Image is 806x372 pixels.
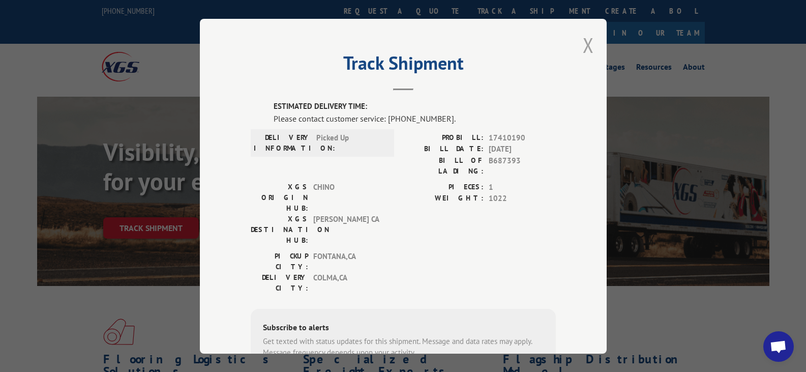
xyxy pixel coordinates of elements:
span: COLMA , CA [313,272,382,293]
label: DELIVERY CITY: [251,272,308,293]
label: PIECES: [403,181,484,193]
label: ESTIMATED DELIVERY TIME: [274,101,556,112]
label: PICKUP CITY: [251,250,308,272]
span: [PERSON_NAME] CA [313,213,382,245]
span: 17410190 [489,132,556,144]
span: [DATE] [489,144,556,155]
span: FONTANA , CA [313,250,382,272]
span: Picked Up [316,132,385,153]
button: Close modal [583,32,594,59]
h2: Track Shipment [251,56,556,75]
label: DELIVERY INFORMATION: [254,132,311,153]
div: Please contact customer service: [PHONE_NUMBER]. [274,112,556,124]
label: WEIGHT: [403,193,484,205]
label: XGS DESTINATION HUB: [251,213,308,245]
label: PROBILL: [403,132,484,144]
span: B687393 [489,155,556,176]
div: Open chat [763,331,794,362]
span: CHINO [313,181,382,213]
label: BILL DATE: [403,144,484,155]
label: BILL OF LADING: [403,155,484,176]
span: 1022 [489,193,556,205]
div: Get texted with status updates for this shipment. Message and data rates may apply. Message frequ... [263,335,544,358]
div: Subscribe to alerts [263,321,544,335]
label: XGS ORIGIN HUB: [251,181,308,213]
span: 1 [489,181,556,193]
